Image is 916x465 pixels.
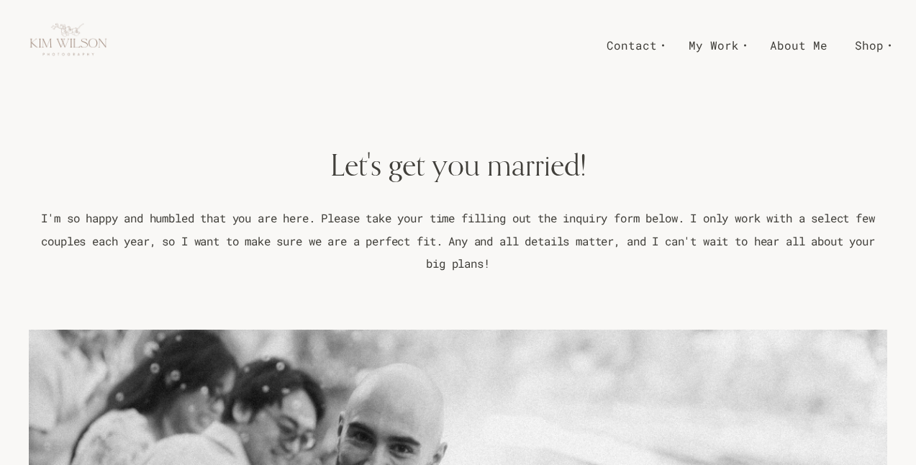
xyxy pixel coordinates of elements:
[841,32,901,58] a: Shop
[855,35,884,55] span: Shop
[29,6,108,85] img: Kim Wilson Photography
[756,32,841,58] a: About Me
[29,145,887,184] h1: Let's get you married!
[607,35,657,55] span: Contact
[675,32,756,58] a: My Work
[593,32,674,58] a: Contact
[29,207,887,275] p: I'm so happy and humbled that you are here. Please take your time filling out the inquiry form be...
[689,35,739,55] span: My Work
